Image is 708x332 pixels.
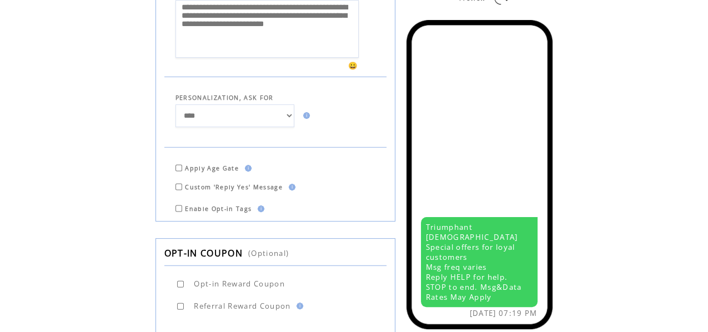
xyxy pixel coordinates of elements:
img: help.gif [285,184,295,190]
span: PERSONALIZATION, ASK FOR [175,94,274,102]
span: OPT-IN COUPON [164,247,243,259]
span: Apply Age Gate [185,164,239,172]
span: Enable Opt-in Tags [185,205,252,213]
span: (Optional) [248,248,289,258]
img: help.gif [300,112,310,119]
img: help.gif [242,165,252,172]
span: Referral Reward Coupon [194,301,290,311]
span: Custom 'Reply Yes' Message [185,183,283,191]
img: help.gif [293,303,303,309]
span: 😀 [348,61,358,71]
span: Triumphant [DEMOGRAPHIC_DATA] Special offers for loyal customers Msg freq varies Reply HELP for h... [426,222,522,302]
span: Opt-in Reward Coupon [194,279,285,289]
img: help.gif [254,205,264,212]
